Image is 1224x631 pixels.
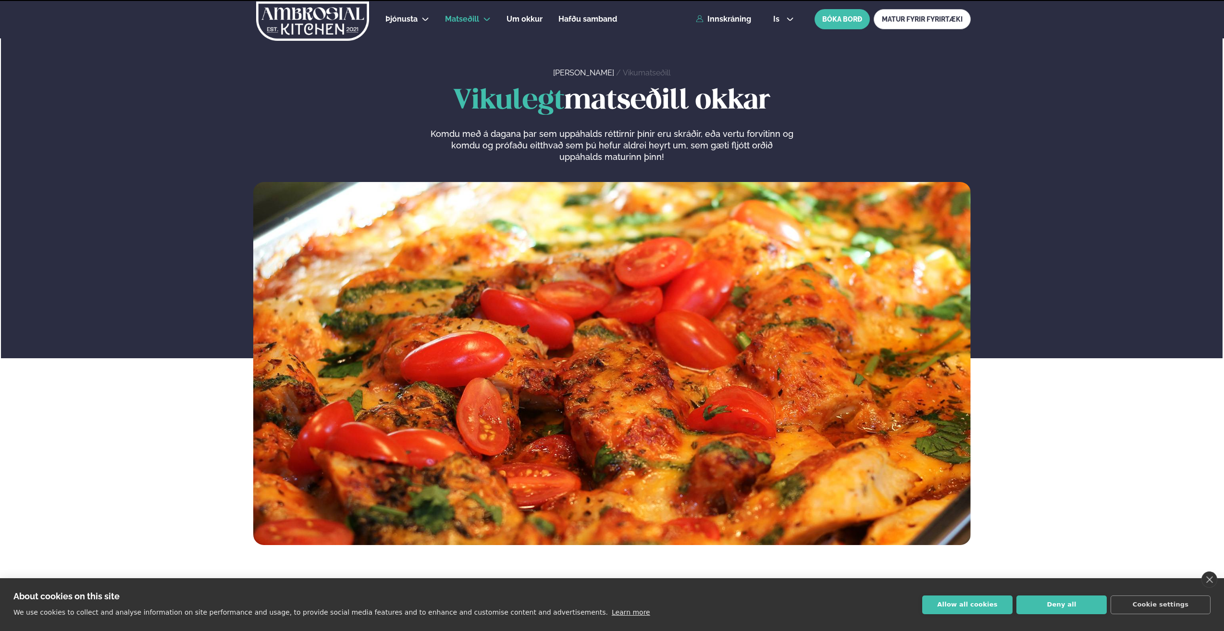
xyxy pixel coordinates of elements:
button: BÓKA BORÐ [815,9,870,29]
a: Um okkur [507,13,543,25]
a: Innskráning [696,15,751,24]
a: [PERSON_NAME] [553,68,614,77]
a: Þjónusta [385,13,418,25]
p: Komdu með á dagana þar sem uppáhalds réttirnir þínir eru skráðir, eða vertu forvitinn og komdu og... [430,128,793,163]
a: Matseðill [445,13,479,25]
a: Vikumatseðill [623,68,670,77]
span: Hafðu samband [558,14,617,24]
span: Um okkur [507,14,543,24]
strong: About cookies on this site [13,591,120,601]
button: is [766,15,802,23]
button: Deny all [1016,595,1107,614]
span: / [616,68,623,77]
span: Þjónusta [385,14,418,24]
span: Matseðill [445,14,479,24]
img: image alt [253,182,971,545]
span: is [773,15,782,23]
span: Vikulegt [453,88,564,114]
p: We use cookies to collect and analyse information on site performance and usage, to provide socia... [13,608,608,616]
h1: matseðill okkar [253,86,971,117]
button: Cookie settings [1111,595,1211,614]
button: Allow all cookies [922,595,1013,614]
img: logo [255,1,370,41]
a: Hafðu samband [558,13,617,25]
a: close [1201,571,1217,588]
a: MATUR FYRIR FYRIRTÆKI [874,9,971,29]
a: Learn more [612,608,650,616]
